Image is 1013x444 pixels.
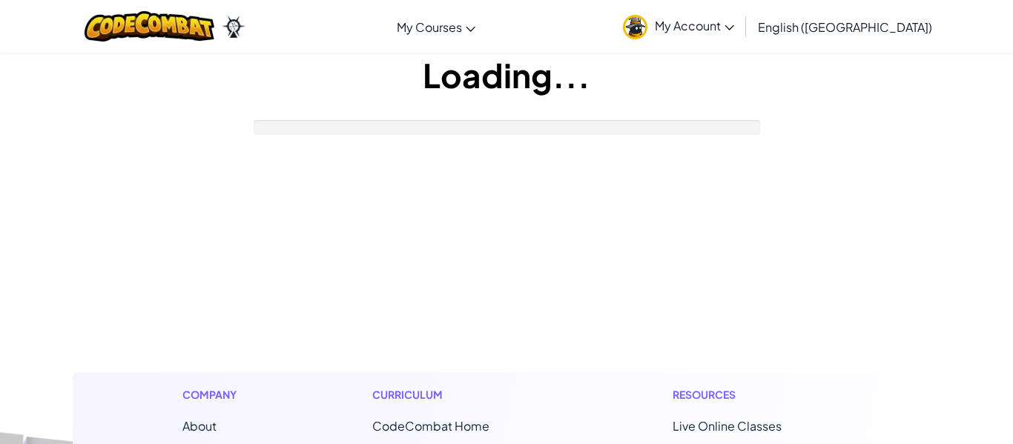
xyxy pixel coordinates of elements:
[750,7,940,47] a: English ([GEOGRAPHIC_DATA])
[397,19,462,35] span: My Courses
[616,3,742,50] a: My Account
[758,19,932,35] span: English ([GEOGRAPHIC_DATA])
[623,15,647,39] img: avatar
[673,418,782,434] a: Live Online Classes
[389,7,483,47] a: My Courses
[182,418,217,434] a: About
[655,18,734,33] span: My Account
[222,16,245,38] img: Ozaria
[372,418,489,434] span: CodeCombat Home
[673,387,831,402] h1: Resources
[372,387,552,402] h1: Curriculum
[182,387,251,402] h1: Company
[85,11,214,42] img: CodeCombat logo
